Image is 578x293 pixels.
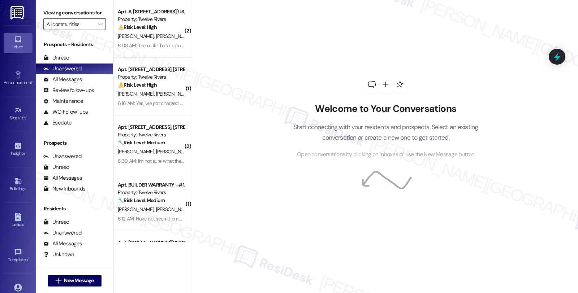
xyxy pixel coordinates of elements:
[4,104,33,124] a: Site Visit •
[28,256,29,261] span: •
[43,54,69,62] div: Unread
[56,278,61,284] i: 
[47,18,94,30] input: All communities
[43,97,83,105] div: Maintenance
[297,150,474,159] span: Open conversations by clicking on inboxes or use the New Message button
[43,119,72,127] div: Escalate
[156,33,192,39] span: [PERSON_NAME]
[98,21,102,27] i: 
[10,6,25,19] img: ResiDesk Logo
[118,148,156,155] span: [PERSON_NAME]
[118,91,156,97] span: [PERSON_NAME]
[118,197,165,204] strong: 🔧 Risk Level: Medium
[118,131,185,139] div: Property: Twelve Rivers
[118,239,185,246] div: Apt. [STREET_ADDRESS][PERSON_NAME][PERSON_NAME]
[36,139,113,147] div: Prospects
[43,185,85,193] div: New Inbounds
[43,240,82,248] div: All Messages
[118,139,165,146] strong: 🔧 Risk Level: Medium
[118,66,185,73] div: Apt. [STREET_ADDRESS], [STREET_ADDRESS]
[43,76,82,83] div: All Messages
[43,108,88,116] div: WO Follow-ups
[43,251,74,258] div: Unknown
[43,218,69,226] div: Unread
[118,24,157,30] strong: ⚠️ Risk Level: High
[118,189,185,196] div: Property: Twelve Rivers
[25,150,26,155] span: •
[43,174,82,182] div: All Messages
[43,7,106,18] label: Viewing conversations for
[118,82,157,88] strong: ⚠️ Risk Level: High
[118,33,156,39] span: [PERSON_NAME]
[118,73,185,81] div: Property: Twelve Rivers
[26,114,27,119] span: •
[43,163,69,171] div: Unread
[118,206,156,213] span: [PERSON_NAME]
[43,65,82,73] div: Unanswered
[4,175,33,194] a: Buildings
[118,181,185,189] div: Apt. BUILDER WARRANTY - #1, BUILDER WARRANTY - [STREET_ADDRESS]
[43,153,82,160] div: Unanswered
[43,229,82,237] div: Unanswered
[282,122,489,143] p: Start connecting with your residents and prospects. Select an existing conversation or create a n...
[4,211,33,230] a: Leads
[64,277,94,284] span: New Message
[118,8,185,16] div: Apt. A, [STREET_ADDRESS][US_STATE]
[118,16,185,23] div: Property: Twelve Rivers
[4,140,33,159] a: Insights •
[156,206,192,213] span: [PERSON_NAME]
[118,158,369,164] div: 6:30 AM: I'm not sure what the difference between renewing now vs later would be. Any additional ...
[118,42,198,49] div: 8:03 AM: The outlet has no power to it
[43,87,94,94] div: Review follow-ups
[32,79,33,84] span: •
[36,41,113,48] div: Prospects + Residents
[118,215,243,222] div: 6:12 AM: Have not seen them activate at all since first month
[4,33,33,53] a: Inbox
[282,103,489,115] h2: Welcome to Your Conversations
[156,91,192,97] span: [PERSON_NAME]
[48,275,102,287] button: New Message
[118,123,185,131] div: Apt. [STREET_ADDRESS], [STREET_ADDRESS]
[36,205,113,213] div: Residents
[4,246,33,266] a: Templates •
[156,148,192,155] span: [PERSON_NAME]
